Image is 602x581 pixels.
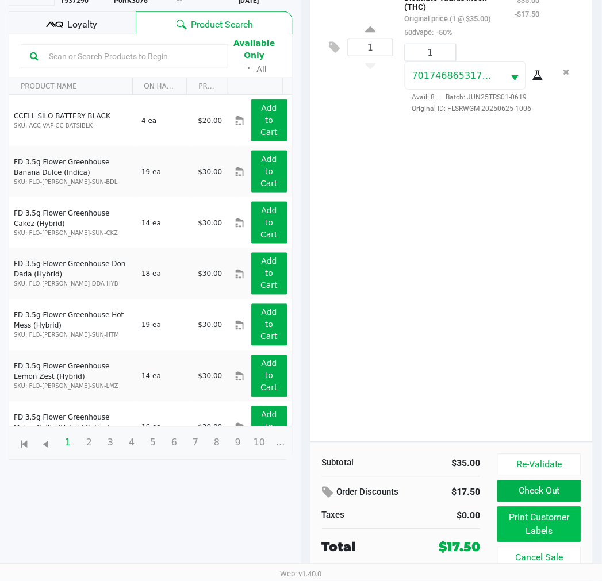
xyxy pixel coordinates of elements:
span: Page 3 [99,432,121,454]
span: $30.00 [198,168,222,176]
button: Print Customer Labels [497,507,581,542]
span: · [435,93,446,101]
button: All [257,63,267,75]
button: Add to Cart [251,151,287,193]
span: Original ID: FLSRWGM-20250625-1006 [405,103,540,114]
td: 14 ea [136,351,193,402]
div: Total [322,538,416,557]
td: 14 ea [136,197,193,248]
span: Page 10 [248,432,270,454]
app-button-loader: Add to Cart [260,206,278,239]
button: Check Out [497,480,581,502]
span: Go to the first page [18,438,32,452]
span: Product Search [191,18,254,32]
th: ON HAND [132,78,187,95]
td: FD 3.5g Flower Greenhouse Hot Mess (Hybrid) [9,299,136,351]
span: Page 1 [57,432,79,454]
span: $30.00 [198,424,222,432]
app-button-loader: Add to Cart [260,308,278,341]
td: CCELL SILO BATTERY BLACK [9,95,136,146]
div: Data table [9,78,292,426]
th: PRODUCT NAME [9,78,132,95]
p: SKU: ACC-VAP-CC-BATSIBLK [14,121,132,130]
div: Order Discounts [322,483,422,503]
app-button-loader: Add to Cart [260,103,278,137]
p: SKU: FLO-[PERSON_NAME]-SUN-BDL [14,178,132,186]
span: Go to the previous page [39,438,53,452]
span: Loyalty [67,18,97,32]
span: Page 9 [227,432,249,454]
td: 4 ea [136,95,193,146]
p: SKU: FLO-[PERSON_NAME]-DDA-HYB [14,280,132,288]
small: 50dvape: [405,28,453,37]
span: $30.00 [198,219,222,227]
span: 7017468653176142 [412,70,506,81]
span: $30.00 [198,372,222,380]
button: Add to Cart [251,406,287,448]
button: Remove the package from the orderLine [559,61,574,83]
p: SKU: FLO-[PERSON_NAME]-SUN-LMZ [14,382,132,391]
td: 18 ea [136,248,193,299]
button: Add to Cart [251,304,287,346]
td: FD 3.5g Flower Greenhouse Melon Collie (Hybrid-Sativa) [9,402,136,453]
div: $17.50 [439,483,480,502]
td: 19 ea [136,146,193,197]
span: Page 2 [78,432,100,454]
td: FD 3.5g Flower Greenhouse Cakez (Hybrid) [9,197,136,248]
th: PRICE [186,78,227,95]
span: Web: v1.40.0 [281,570,322,579]
span: Page 11 [270,432,292,454]
app-button-loader: Add to Cart [260,257,278,290]
div: $35.00 [410,457,481,471]
td: FD 3.5g Flower Greenhouse Lemon Zest (Hybrid) [9,351,136,402]
small: Original price (1 @ $35.00) [405,14,491,23]
div: Taxes [322,509,393,522]
app-button-loader: Add to Cart [260,410,278,444]
button: Cancel Sale [497,547,581,569]
span: Go to the previous page [35,432,57,453]
div: Subtotal [322,457,393,470]
span: $30.00 [198,321,222,329]
span: Go to the next page [292,432,313,453]
span: ᛫ [242,63,257,74]
span: Page 7 [185,432,206,454]
span: -50% [434,28,453,37]
app-button-loader: Add to Cart [260,359,278,393]
span: Page 8 [206,432,228,454]
span: Page 5 [142,432,164,454]
div: $17.50 [439,538,480,557]
button: Select [504,62,526,89]
span: $20.00 [198,117,222,125]
span: Go to the first page [14,432,36,453]
button: Add to Cart [251,253,287,295]
span: Page 6 [163,432,185,454]
small: -$17.50 [515,10,540,18]
input: Scan or Search Products to Begin [44,48,219,65]
span: $30.00 [198,270,222,278]
div: $0.00 [410,509,481,523]
td: 19 ea [136,299,193,351]
app-button-loader: Add to Cart [260,155,278,188]
p: SKU: FLO-[PERSON_NAME]-SUN-HTM [14,331,132,340]
button: Add to Cart [251,355,287,397]
span: Page 4 [121,432,143,454]
button: Add to Cart [251,202,287,244]
button: Re-Validate [497,454,581,476]
p: SKU: FLO-[PERSON_NAME]-SUN-CKZ [14,229,132,237]
td: FD 3.5g Flower Greenhouse Don Dada (Hybrid) [9,248,136,299]
button: Add to Cart [251,99,287,141]
td: FD 3.5g Flower Greenhouse Banana Dulce (Indica) [9,146,136,197]
td: 16 ea [136,402,193,453]
span: Avail: 8 Batch: JUN25TRS01-0619 [405,93,527,101]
